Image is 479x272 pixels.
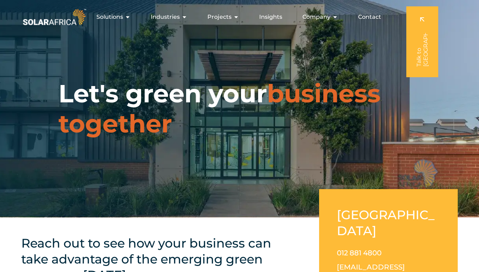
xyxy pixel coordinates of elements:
span: business together [59,78,380,139]
a: Insights [259,13,282,21]
span: Industries [151,13,180,21]
nav: Menu [88,10,387,24]
div: Menu Toggle [88,10,387,24]
h1: Let's green your [59,79,420,139]
a: 012 881 4800 [337,249,381,257]
h2: [GEOGRAPHIC_DATA] [337,207,440,239]
span: Company [302,13,330,21]
span: Projects [207,13,232,21]
span: Solutions [96,13,123,21]
a: Contact [358,13,381,21]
